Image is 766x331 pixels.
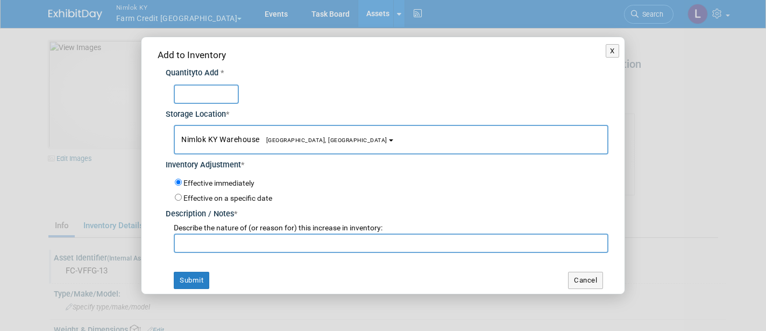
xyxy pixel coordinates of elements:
[195,68,218,78] span: to Add
[158,50,226,60] span: Add to Inventory
[181,135,387,144] span: Nimlok KY Warehouse
[606,44,619,58] button: X
[166,68,608,79] div: Quantity
[174,125,608,154] button: Nimlok KY Warehouse[GEOGRAPHIC_DATA], [GEOGRAPHIC_DATA]
[166,154,608,171] div: Inventory Adjustment
[183,178,254,189] label: Effective immediately
[183,194,272,202] label: Effective on a specific date
[166,203,608,220] div: Description / Notes
[166,104,608,121] div: Storage Location
[174,223,382,232] span: Describe the nature of (or reason for) this increase in inventory:
[568,272,603,289] button: Cancel
[174,272,209,289] button: Submit
[260,137,387,144] span: [GEOGRAPHIC_DATA], [GEOGRAPHIC_DATA]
